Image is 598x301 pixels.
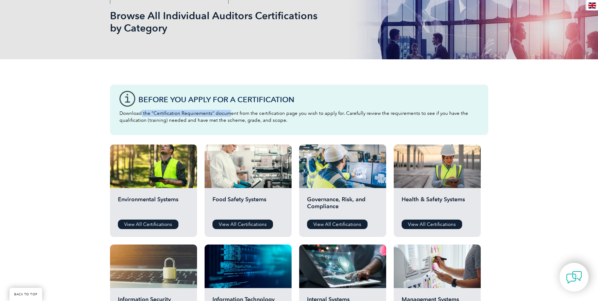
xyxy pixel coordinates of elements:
a: View All Certifications [402,220,462,229]
a: View All Certifications [307,220,368,229]
img: contact-chat.png [566,269,582,285]
h2: Environmental Systems [118,196,189,215]
h2: Health & Safety Systems [402,196,473,215]
a: View All Certifications [118,220,178,229]
a: View All Certifications [212,220,273,229]
h2: Governance, Risk, and Compliance [307,196,378,215]
h2: Food Safety Systems [212,196,284,215]
h1: Browse All Individual Auditors Certifications by Category [110,9,352,34]
p: Download the “Certification Requirements” document from the certification page you wish to apply ... [119,110,479,124]
a: BACK TO TOP [9,288,42,301]
h3: Before You Apply For a Certification [138,96,479,103]
img: en [588,3,596,9]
